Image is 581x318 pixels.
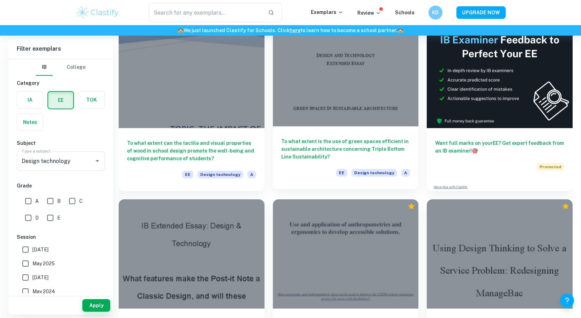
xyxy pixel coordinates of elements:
[57,197,61,205] span: B
[290,28,300,33] a: here
[32,246,49,253] span: [DATE]
[8,39,113,59] h6: Filter exemplars
[92,156,102,166] button: Open
[198,171,243,178] span: Design technology
[35,197,39,205] span: A
[17,139,105,147] h6: Subject
[434,185,468,190] a: Advertise with Clastify
[311,8,343,16] p: Exemplars
[395,10,415,15] a: Schools
[431,9,439,16] h6: KD
[427,19,573,128] img: Thumbnail
[357,9,381,17] p: Review
[1,27,580,34] h6: We just launched Clastify for Schools. Click to learn how to become a school partner.
[408,203,415,210] div: Premium
[537,163,564,171] span: Promoted
[36,59,85,76] div: Filter type choice
[17,114,43,131] button: Notes
[273,19,419,191] a: To what extent is the use of green spaces efficient in sustainable architecture concerning Triple...
[57,214,60,222] span: E
[401,169,410,177] span: A
[82,299,110,312] button: Apply
[247,171,256,178] span: A
[397,28,403,33] span: 🏫
[79,197,83,205] span: C
[178,28,184,33] span: 🏫
[119,19,265,191] a: To what extent can the tactile and visual properties of wood in school design promote the well-be...
[562,203,569,210] div: Premium
[17,79,105,87] h6: Category
[48,92,73,109] button: EE
[67,59,85,76] button: College
[149,3,263,22] input: Search for any exemplars...
[182,171,193,178] span: EE
[17,91,43,108] button: IA
[35,214,39,222] span: D
[127,139,256,162] h6: To what extent can the tactile and visual properties of wood in school design promote the well-be...
[336,169,347,177] span: EE
[36,59,53,76] button: IB
[17,233,105,241] h6: Session
[32,260,55,267] span: May 2025
[560,294,574,308] button: Help and Feedback
[79,91,104,108] button: TOK
[472,148,478,154] span: 🎯
[32,274,49,281] span: [DATE]
[76,6,120,20] img: Clastify logo
[435,139,564,155] h6: Want full marks on your EE ? Get expert feedback from an IB examiner!
[351,169,397,177] span: Design technology
[281,138,410,161] h6: To what extent is the use of green spaces efficient in sustainable architecture concerning Triple...
[427,19,573,191] a: Want full marks on yourEE? Get expert feedback from an IB examiner!PromotedAdvertise with Clastify
[32,288,55,295] span: May 2024
[17,182,105,190] h6: Grade
[22,148,51,154] label: Type a subject
[456,6,506,19] button: UPGRADE NOW
[429,6,442,20] button: KD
